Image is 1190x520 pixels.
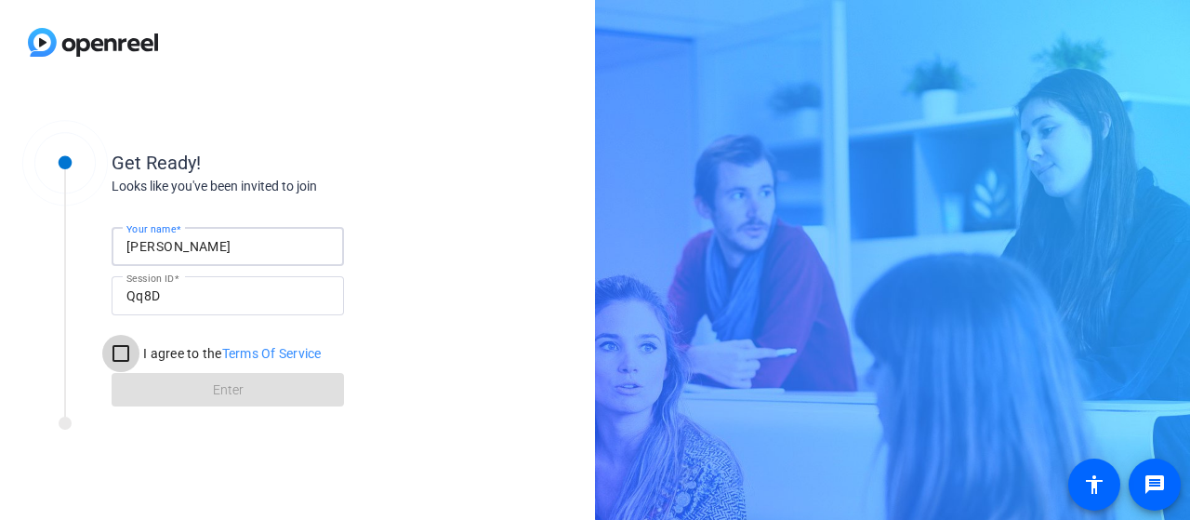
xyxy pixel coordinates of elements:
[1144,473,1166,496] mat-icon: message
[222,346,322,361] a: Terms Of Service
[139,344,322,363] label: I agree to the
[126,223,176,234] mat-label: Your name
[126,273,174,284] mat-label: Session ID
[112,149,483,177] div: Get Ready!
[112,177,483,196] div: Looks like you've been invited to join
[1083,473,1105,496] mat-icon: accessibility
